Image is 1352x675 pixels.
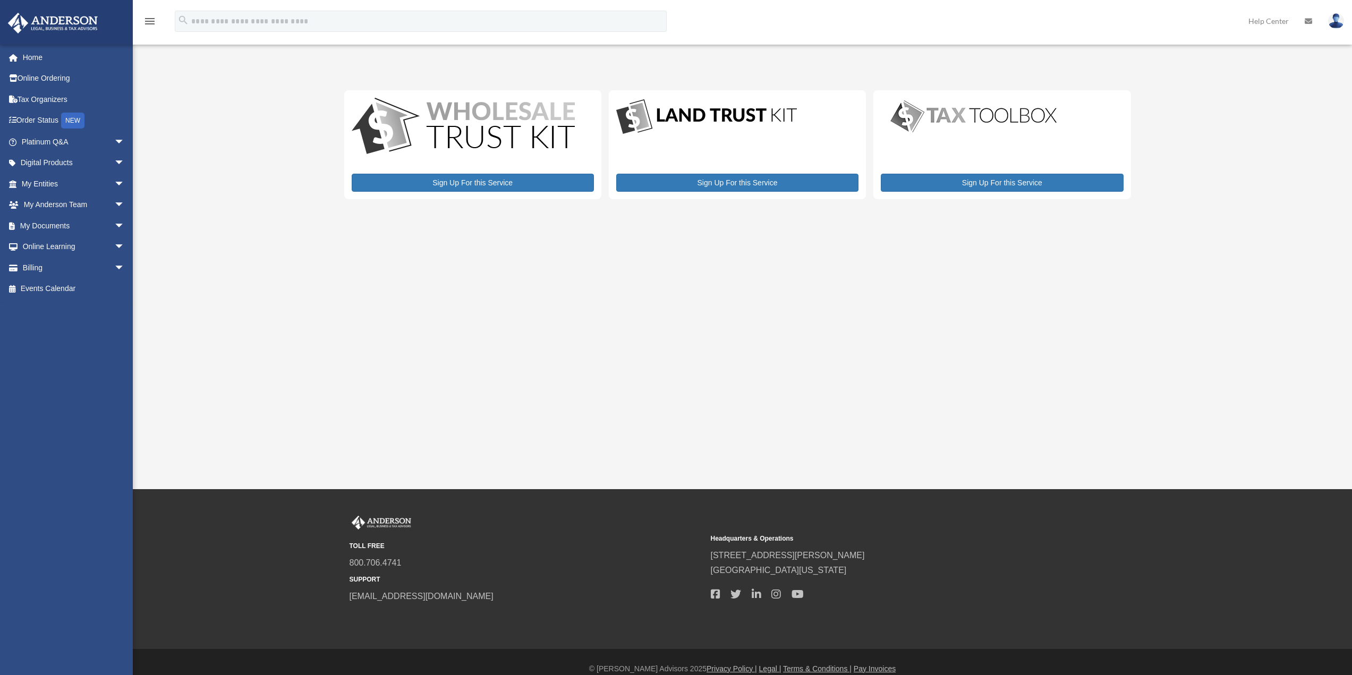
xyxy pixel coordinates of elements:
[7,89,141,110] a: Tax Organizers
[114,131,135,153] span: arrow_drop_down
[854,664,896,673] a: Pay Invoices
[352,98,575,157] img: WS-Trust-Kit-lgo-1.jpg
[352,174,594,192] a: Sign Up For this Service
[114,257,135,279] span: arrow_drop_down
[1328,13,1344,29] img: User Pic
[711,533,1065,544] small: Headquarters & Operations
[350,592,494,601] a: [EMAIL_ADDRESS][DOMAIN_NAME]
[7,110,141,132] a: Order StatusNEW
[7,47,141,68] a: Home
[616,174,858,192] a: Sign Up For this Service
[711,566,847,575] a: [GEOGRAPHIC_DATA][US_STATE]
[7,68,141,89] a: Online Ordering
[7,236,141,258] a: Online Learningarrow_drop_down
[881,98,1067,135] img: taxtoolbox_new-1.webp
[7,215,141,236] a: My Documentsarrow_drop_down
[114,215,135,237] span: arrow_drop_down
[350,558,402,567] a: 800.706.4741
[350,541,703,552] small: TOLL FREE
[7,257,141,278] a: Billingarrow_drop_down
[711,551,865,560] a: [STREET_ADDRESS][PERSON_NAME]
[350,574,703,585] small: SUPPORT
[114,152,135,174] span: arrow_drop_down
[616,98,797,136] img: LandTrust_lgo-1.jpg
[7,131,141,152] a: Platinum Q&Aarrow_drop_down
[114,173,135,195] span: arrow_drop_down
[7,152,135,174] a: Digital Productsarrow_drop_down
[143,15,156,28] i: menu
[7,194,141,216] a: My Anderson Teamarrow_drop_down
[177,14,189,26] i: search
[61,113,84,129] div: NEW
[759,664,781,673] a: Legal |
[114,236,135,258] span: arrow_drop_down
[7,173,141,194] a: My Entitiesarrow_drop_down
[783,664,852,673] a: Terms & Conditions |
[707,664,757,673] a: Privacy Policy |
[881,174,1123,192] a: Sign Up For this Service
[350,516,413,529] img: Anderson Advisors Platinum Portal
[5,13,101,33] img: Anderson Advisors Platinum Portal
[114,194,135,216] span: arrow_drop_down
[7,278,141,300] a: Events Calendar
[143,19,156,28] a: menu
